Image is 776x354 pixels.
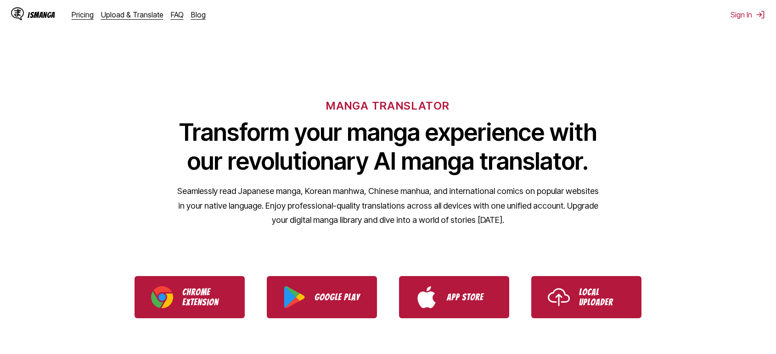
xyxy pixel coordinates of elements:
img: Google Play logo [283,286,305,308]
img: IsManga Logo [11,7,24,20]
img: Upload icon [548,286,570,308]
a: Upload & Translate [101,10,163,19]
h1: Transform your manga experience with our revolutionary AI manga translator. [177,118,599,176]
a: Use IsManga Local Uploader [531,276,641,318]
a: Pricing [72,10,94,19]
div: IsManga [28,11,55,19]
p: Chrome Extension [182,287,228,307]
h6: MANGA TRANSLATOR [326,99,450,112]
p: Google Play [315,292,360,302]
a: Download IsManga from Google Play [267,276,377,318]
a: FAQ [171,10,184,19]
img: App Store logo [416,286,438,308]
img: Chrome logo [151,286,173,308]
a: Blog [191,10,206,19]
p: Local Uploader [579,287,625,307]
a: Download IsManga from App Store [399,276,509,318]
button: Sign In [731,10,765,19]
a: IsManga LogoIsManga [11,7,72,22]
img: Sign out [756,10,765,19]
a: Download IsManga Chrome Extension [135,276,245,318]
p: App Store [447,292,493,302]
p: Seamlessly read Japanese manga, Korean manhwa, Chinese manhua, and international comics on popula... [177,184,599,227]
